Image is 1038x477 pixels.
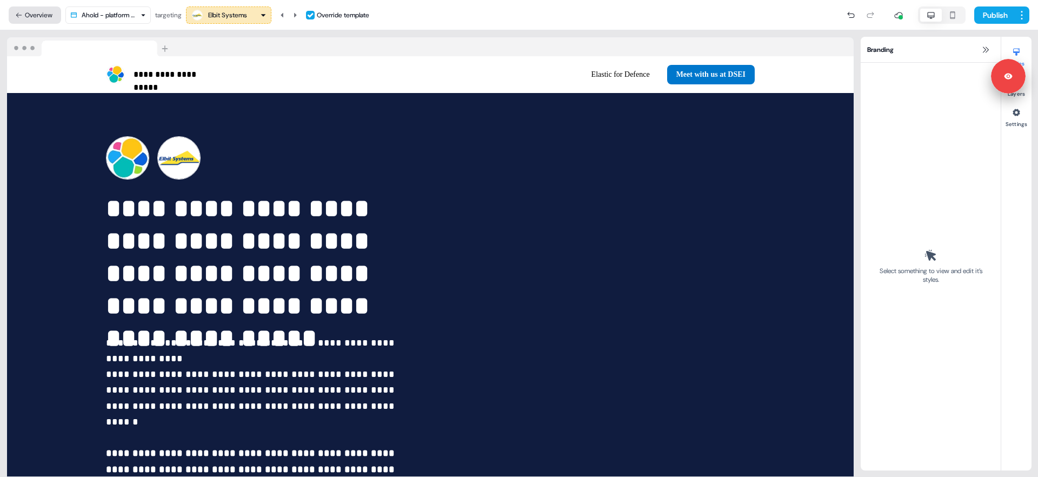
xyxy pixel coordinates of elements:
button: Styles [1001,43,1032,67]
div: Branding [861,37,1001,63]
div: targeting [155,10,182,21]
iframe: Global data mesh for public sector organizations [4,4,305,218]
div: Elastic for DefenceMeet with us at DSEI [435,65,755,84]
div: Elbit Systems [208,10,247,21]
button: Settings [1001,104,1032,128]
button: Elastic for Defence [583,65,658,84]
button: Publish [974,6,1014,24]
button: Overview [9,6,61,24]
div: Select something to view and edit it’s styles. [876,267,986,284]
button: Elbit Systems [186,6,271,24]
div: Ahold - platform focus [82,10,136,21]
img: Browser topbar [7,37,173,57]
button: Meet with us at DSEI [667,65,755,84]
div: Override template [317,10,369,21]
